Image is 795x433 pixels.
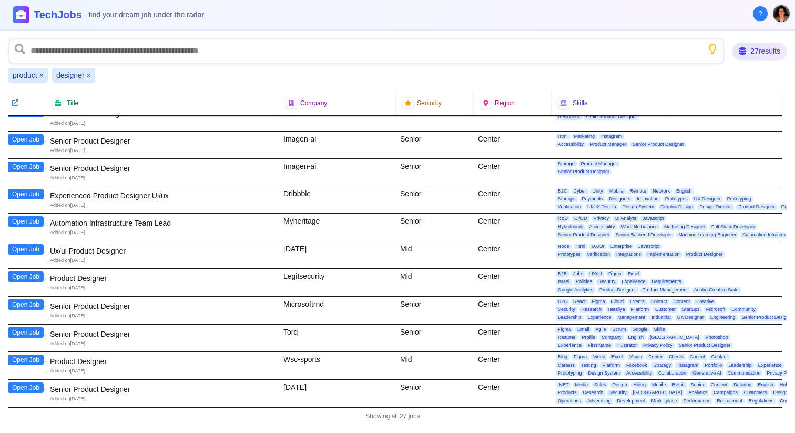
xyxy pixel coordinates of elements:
[756,382,776,388] span: English
[620,204,657,210] span: Design System
[50,273,275,284] div: Product Designer
[615,398,647,404] span: Development
[556,382,571,388] span: .NET
[650,279,684,285] span: Requirements
[651,362,674,368] span: Strategy
[556,232,611,238] span: Senior Product Designer
[50,218,275,228] div: Automation Infrastructure Team Lead
[474,159,552,186] div: Center
[586,315,614,320] span: Experience
[592,216,611,221] span: Privacy
[8,382,44,393] button: Open Job
[50,329,275,339] div: Senior Product Designer
[742,390,769,396] span: Customers
[8,355,44,365] button: Open Job
[396,269,474,296] div: Mid
[675,315,706,320] span: UX Designer
[600,362,623,368] span: Platform
[474,297,552,324] div: Center
[588,142,628,147] span: Product Manager
[279,132,396,158] div: Imagen-ai
[725,196,753,202] span: Prototyping
[677,343,732,348] span: Senior Product Designer
[610,382,629,388] span: Design
[396,241,474,268] div: Mid
[574,244,588,249] span: Html
[556,299,569,305] span: B2B
[684,251,725,257] span: Product Designer
[591,354,607,360] span: Video
[572,216,589,221] span: CI/CD
[681,398,713,404] span: Performance
[614,251,643,257] span: Integrations
[580,196,605,202] span: Payments
[620,279,648,285] span: Experience
[556,279,572,285] span: Israel
[704,307,728,313] span: Microsoft
[556,335,578,340] span: Resume
[649,315,673,320] span: Industrial
[4,408,782,425] div: Showing all 27 jobs
[656,370,688,376] span: Collaboration
[615,343,639,348] span: Illustrator
[556,390,579,396] span: Products
[676,232,738,238] span: Machine Learning Engineer
[396,380,474,407] div: Senior
[689,382,707,388] span: Senior
[587,224,617,230] span: Accessibility
[585,398,613,404] span: Advertising
[610,327,628,333] span: Scrum
[607,188,626,194] span: Mobile
[279,159,396,186] div: Imagen-ai
[556,327,573,333] span: Figma
[50,384,275,395] div: Senior Product Designer
[574,279,594,285] span: Policies
[50,340,275,347] div: Added on [DATE]
[649,398,679,404] span: Marketplace
[608,244,634,249] span: Enterprise
[645,251,682,257] span: Implementation
[704,335,730,340] span: Photoshop
[279,325,396,352] div: Torq
[556,114,582,120] span: Designers
[556,134,570,139] span: Html
[709,354,730,360] span: Contact
[635,196,661,202] span: Innovation
[707,44,718,54] button: Show search tips
[474,186,552,214] div: Center
[8,134,44,145] button: Open Job
[495,99,515,107] span: Region
[417,99,442,107] span: Seniority
[56,70,85,80] span: designer
[609,354,625,360] span: Excel
[590,188,606,194] span: Unity
[686,390,709,396] span: Analytics
[627,354,644,360] span: Vision
[586,343,613,348] span: First Name
[396,186,474,214] div: Senior
[556,315,584,320] span: Leadership
[675,362,700,368] span: Instagram
[556,271,569,277] span: B2B
[709,382,730,388] span: Content
[50,368,275,375] div: Added on [DATE]
[692,196,723,202] span: UX Designer
[581,390,606,396] span: Research
[474,132,552,158] div: Center
[573,99,587,107] span: Skills
[279,269,396,296] div: Legitsecurity
[667,354,686,360] span: Clients
[731,382,753,388] span: Datadog
[67,99,78,107] span: Title
[50,396,275,402] div: Added on [DATE]
[702,362,724,368] span: Portfolio
[556,142,586,147] span: Accessibility
[474,380,552,407] div: Center
[571,271,585,277] span: Jobs
[616,315,648,320] span: Management
[50,175,275,182] div: Added on [DATE]
[631,382,648,388] span: Hiring
[585,204,618,210] span: UI/UX Design
[556,362,577,368] span: Careers
[556,169,611,175] span: Senior Product Designer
